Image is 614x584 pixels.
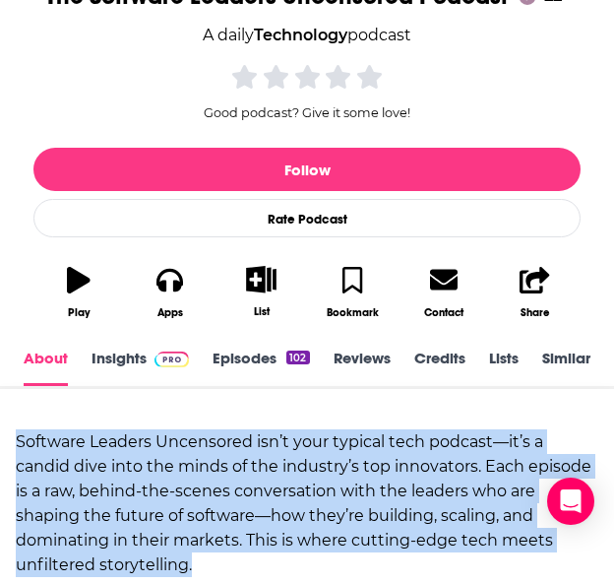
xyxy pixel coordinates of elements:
[68,306,91,319] div: Play
[489,349,519,386] a: Lists
[424,305,463,319] div: Contact
[213,349,309,386] a: Episodes102
[334,349,391,386] a: Reviews
[16,429,598,577] div: Software Leaders Uncensored isn’t your typical tech podcast—it’s a candid dive into the minds of ...
[542,349,590,386] a: Similar
[157,306,183,319] div: Apps
[327,306,379,319] div: Bookmark
[33,199,581,237] div: Rate Podcast
[33,253,125,331] button: Play
[414,349,465,386] a: Credits
[159,63,455,120] div: Good podcast? Give it some love!
[254,305,270,318] div: List
[33,148,581,191] button: Follow
[399,253,490,331] a: Contact
[203,23,411,48] div: A daily podcast
[204,105,410,120] span: Good podcast? Give it some love!
[92,349,189,386] a: InsightsPodchaser Pro
[254,26,347,44] a: Technology
[489,253,581,331] button: Share
[125,253,216,331] button: Apps
[547,478,594,525] div: Open Intercom Messenger
[307,253,399,331] button: Bookmark
[286,351,309,364] div: 102
[215,253,307,330] button: List
[24,349,68,386] a: About
[154,352,189,367] img: Podchaser Pro
[521,306,550,319] div: Share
